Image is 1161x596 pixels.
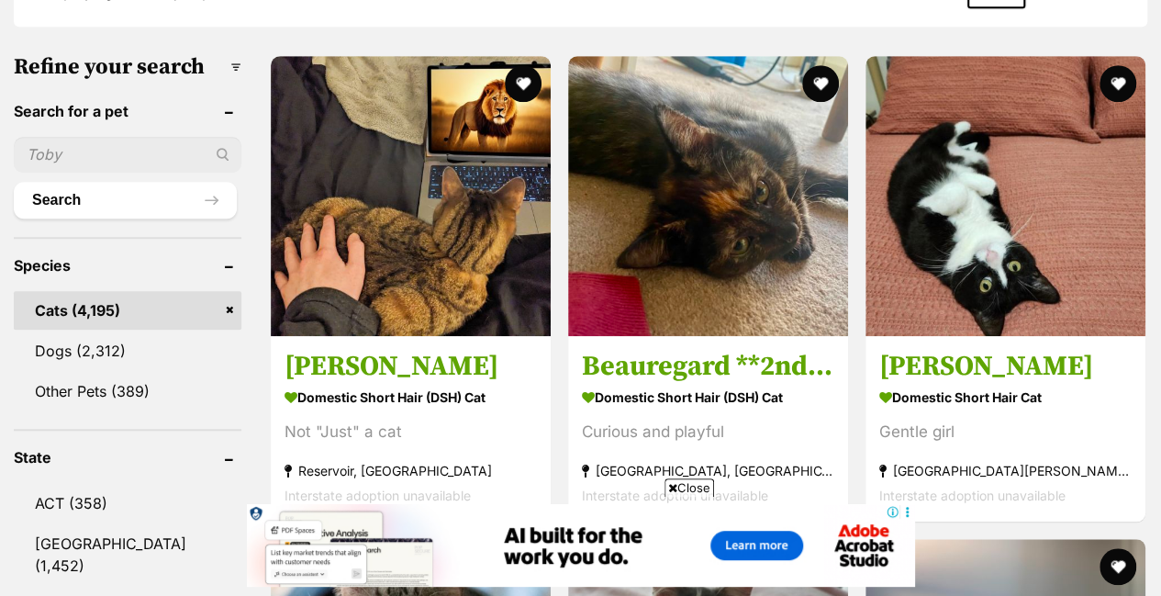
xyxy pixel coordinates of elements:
[14,372,241,410] a: Other Pets (389)
[14,484,241,523] a: ACT (358)
[582,420,834,444] div: Curious and playful
[568,335,848,522] a: Beauregard **2nd Chance Cat Rescue** Domestic Short Hair (DSH) Cat Curious and playful [GEOGRAPHI...
[14,291,241,330] a: Cats (4,195)
[14,182,237,219] button: Search
[2,2,17,17] img: consumer-privacy-logo.png
[879,458,1132,483] strong: [GEOGRAPHIC_DATA][PERSON_NAME][GEOGRAPHIC_DATA]
[879,349,1132,384] h3: [PERSON_NAME]
[14,332,241,370] a: Dogs (2,312)
[285,384,537,410] strong: Domestic Short Hair (DSH) Cat
[505,65,541,102] button: favourite
[14,449,241,466] header: State
[14,524,241,585] a: [GEOGRAPHIC_DATA] (1,452)
[247,504,915,587] iframe: Advertisement
[1100,65,1136,102] button: favourite
[285,420,537,444] div: Not "Just" a cat
[14,103,241,119] header: Search for a pet
[865,56,1145,336] img: Penelope Babbington - Domestic Short Hair Cat
[568,56,848,336] img: Beauregard **2nd Chance Cat Rescue** - Domestic Short Hair (DSH) Cat
[271,56,551,336] img: Sasha - Domestic Short Hair (DSH) Cat
[14,257,241,274] header: Species
[802,65,839,102] button: favourite
[879,488,1066,503] span: Interstate adoption unavailable
[865,335,1145,522] a: [PERSON_NAME] Domestic Short Hair Cat Gentle girl [GEOGRAPHIC_DATA][PERSON_NAME][GEOGRAPHIC_DATA]...
[582,349,834,384] h3: Beauregard **2nd Chance Cat Rescue**
[285,349,537,384] h3: [PERSON_NAME]
[14,137,241,172] input: Toby
[879,420,1132,444] div: Gentle girl
[1100,548,1136,585] button: favourite
[582,458,834,483] strong: [GEOGRAPHIC_DATA], [GEOGRAPHIC_DATA]
[582,384,834,410] strong: Domestic Short Hair (DSH) Cat
[271,335,551,522] a: [PERSON_NAME] Domestic Short Hair (DSH) Cat Not "Just" a cat Reservoir, [GEOGRAPHIC_DATA] Interst...
[14,54,241,80] h3: Refine your search
[879,384,1132,410] strong: Domestic Short Hair Cat
[285,488,471,503] span: Interstate adoption unavailable
[664,478,714,497] span: Close
[582,488,768,503] span: Interstate adoption unavailable
[285,458,537,483] strong: Reservoir, [GEOGRAPHIC_DATA]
